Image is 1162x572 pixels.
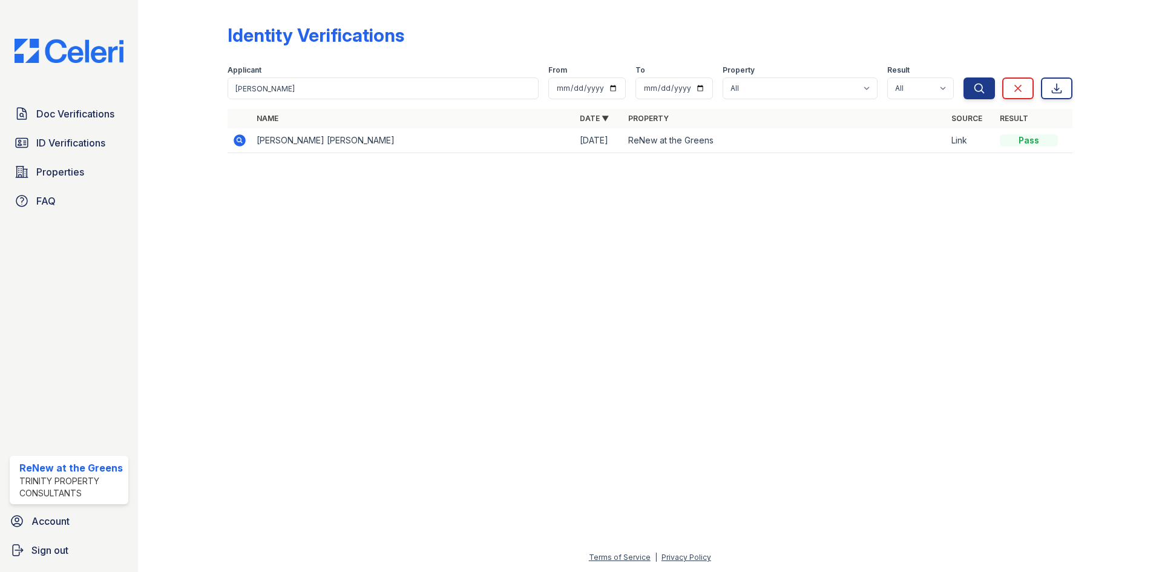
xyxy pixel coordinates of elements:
a: Account [5,509,133,533]
label: To [635,65,645,75]
a: Result [1000,114,1028,123]
div: Pass [1000,134,1058,146]
a: Properties [10,160,128,184]
a: Terms of Service [589,553,651,562]
span: FAQ [36,194,56,208]
a: Sign out [5,538,133,562]
a: FAQ [10,189,128,213]
a: ID Verifications [10,131,128,155]
div: Identity Verifications [228,24,404,46]
span: ID Verifications [36,136,105,150]
span: Doc Verifications [36,107,114,121]
div: Trinity Property Consultants [19,475,123,499]
a: Name [257,114,278,123]
label: Result [887,65,910,75]
span: Properties [36,165,84,179]
a: Property [628,114,669,123]
div: ReNew at the Greens [19,461,123,475]
input: Search by name or phone number [228,77,539,99]
a: Source [951,114,982,123]
a: Date ▼ [580,114,609,123]
td: [PERSON_NAME] [PERSON_NAME] [252,128,575,153]
img: CE_Logo_Blue-a8612792a0a2168367f1c8372b55b34899dd931a85d93a1a3d3e32e68fde9ad4.png [5,39,133,63]
a: Privacy Policy [661,553,711,562]
a: Doc Verifications [10,102,128,126]
td: ReNew at the Greens [623,128,947,153]
label: Applicant [228,65,261,75]
label: From [548,65,567,75]
label: Property [723,65,755,75]
td: Link [947,128,995,153]
td: [DATE] [575,128,623,153]
span: Account [31,514,70,528]
div: | [655,553,657,562]
span: Sign out [31,543,68,557]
